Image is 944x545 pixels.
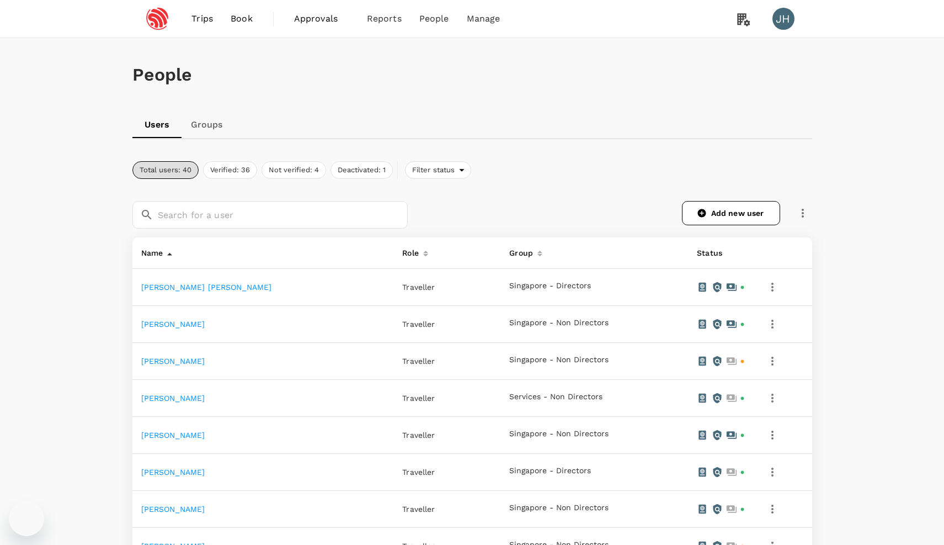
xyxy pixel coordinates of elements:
[132,112,182,138] a: Users
[158,201,408,229] input: Search for a user
[688,237,754,269] th: Status
[330,161,393,179] button: Deactivated: 1
[262,161,326,179] button: Not verified: 4
[137,242,163,260] div: Name
[402,505,435,514] span: Traveller
[141,357,205,366] a: [PERSON_NAME]
[367,12,402,25] span: Reports
[402,431,435,440] span: Traveller
[509,356,609,364] button: Singapore - Non Directors
[682,201,780,225] a: Add new user
[141,320,205,329] a: [PERSON_NAME]
[231,12,253,25] span: Book
[294,12,349,25] span: Approvals
[402,357,435,366] span: Traveller
[509,467,591,475] button: Singapore - Directors
[402,320,435,329] span: Traveller
[141,505,205,514] a: [PERSON_NAME]
[467,12,500,25] span: Manage
[132,65,812,85] h1: People
[772,8,794,30] div: JH
[402,283,435,292] span: Traveller
[509,319,609,327] button: Singapore - Non Directors
[132,161,199,179] button: Total users: 40
[182,112,232,138] a: Groups
[509,282,591,290] button: Singapore - Directors
[191,12,213,25] span: Trips
[141,394,205,403] a: [PERSON_NAME]
[132,7,183,31] img: Espressif Systems Singapore Pte Ltd
[398,242,419,260] div: Role
[505,242,533,260] div: Group
[509,393,602,401] button: Services - Non Directors
[509,430,609,438] button: Singapore - Non Directors
[402,468,435,477] span: Traveller
[509,504,609,512] button: Singapore - Non Directors
[406,165,460,176] span: Filter status
[203,161,257,179] button: Verified: 36
[402,394,435,403] span: Traveller
[419,12,449,25] span: People
[141,283,272,292] a: [PERSON_NAME] [PERSON_NAME]
[141,468,205,477] a: [PERSON_NAME]
[141,431,205,440] a: [PERSON_NAME]
[9,501,44,536] iframe: Button to launch messaging window
[405,161,472,179] div: Filter status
